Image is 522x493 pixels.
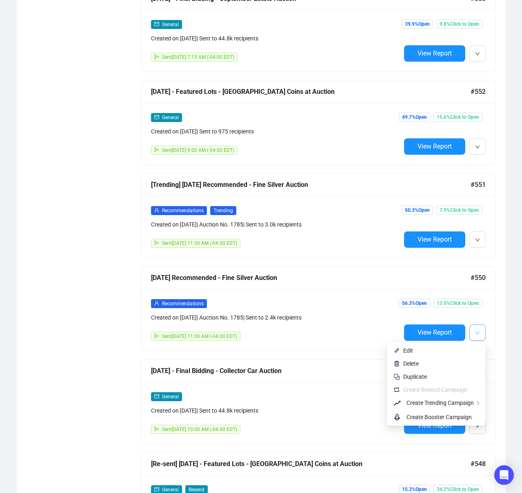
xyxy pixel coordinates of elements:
div: Created on [DATE] | Sent to 44.8k recipients [151,34,401,43]
span: send [154,426,159,431]
a: [DATE] Recommended - Fine Silver Auction#550userRecommendationsCreated on [DATE]| Auction No. 178... [141,266,496,351]
button: View Report [404,138,465,155]
span: #552 [471,87,486,97]
a: [DATE] - Featured Lots - [GEOGRAPHIC_DATA] Coins at Auction#552mailGeneralCreated on [DATE]| Sent... [141,80,496,165]
div: [DATE] - Featured Lots - [GEOGRAPHIC_DATA] Coins at Auction [151,87,471,97]
span: down [475,331,480,335]
span: user [154,208,159,213]
span: View Report [418,235,452,243]
span: down [475,238,480,242]
div: [DATE] Recommended - Fine Silver Auction [151,273,471,283]
span: mail [154,115,159,120]
button: View Report [404,45,465,62]
span: 9.8% Click to Open [436,20,482,29]
span: down [475,424,480,429]
span: 13.5% Click to Open [433,299,482,308]
div: Open Intercom Messenger [494,465,514,485]
span: send [154,240,159,245]
span: send [154,54,159,59]
div: [DATE] - Final Bidding - Collector Car Auction [151,366,471,376]
span: General [162,394,179,400]
span: Sent [DATE] 9:00 AM (-04:00 EDT) [162,147,234,153]
span: send [154,333,159,338]
span: mail [154,22,159,27]
span: General [162,487,179,493]
img: retweet.svg [393,386,400,393]
span: rise [393,398,403,408]
span: down [475,51,480,56]
span: 15.6% Click to Open [433,113,482,122]
img: svg+xml;base64,PHN2ZyB4bWxucz0iaHR0cDovL3d3dy53My5vcmcvMjAwMC9zdmciIHdpZHRoPSIyNCIgaGVpZ2h0PSIyNC... [393,373,400,380]
span: down [475,144,480,149]
span: General [162,22,179,27]
span: #551 [471,180,486,190]
span: Recommendations [162,301,204,306]
span: 50.3% Open [402,206,433,215]
span: Sent [DATE] 10:00 AM (-04:00 EDT) [162,426,237,432]
span: Sent [DATE] 11:30 AM (-04:00 EDT) [162,240,237,246]
span: #548 [471,459,486,469]
span: user [154,301,159,306]
span: Sent [DATE] 7:15 AM (-04:00 EDT) [162,54,234,60]
div: [Trending] [DATE] Recommended - Fine Silver Auction [151,180,471,190]
div: [Re-sent] [DATE] - Featured Lots - [GEOGRAPHIC_DATA] Coins at Auction [151,459,471,469]
span: 49.7% Open [399,113,430,122]
span: 56.3% Open [399,299,430,308]
span: #550 [471,273,486,283]
span: Create Resend Campaign [403,386,467,393]
span: Delete [403,360,419,367]
button: View Report [404,324,465,341]
span: Create Booster Campaign [406,414,472,420]
span: View Report [418,142,452,150]
span: send [154,147,159,152]
div: Created on [DATE] | Sent to 975 recipients [151,127,401,136]
a: [DATE] - Final Bidding - Collector Car Auction#549mailGeneralCreated on [DATE]| Sent to 44.8k rec... [141,359,496,444]
span: Create Trending Campaign [406,400,474,406]
span: mail [154,394,159,399]
span: mail [154,487,159,492]
div: Created on [DATE] | Auction No. 1785 | Sent to 2.4k recipients [151,313,401,322]
div: Created on [DATE] | Sent to 44.8k recipients [151,406,401,415]
span: Sent [DATE] 11:00 AM (-04:00 EDT) [162,333,237,339]
img: svg+xml;base64,PHN2ZyB4bWxucz0iaHR0cDovL3d3dy53My5vcmcvMjAwMC9zdmciIHhtbG5zOnhsaW5rPSJodHRwOi8vd3... [393,360,400,367]
span: Duplicate [403,373,427,380]
span: Recommendations [162,208,204,213]
span: General [162,115,179,120]
span: Edit [403,347,413,354]
span: View Report [418,49,452,57]
div: Created on [DATE] | Auction No. 1785 | Sent to 3.0k recipients [151,220,401,229]
span: rocket [393,412,403,422]
span: Trending [210,206,236,215]
a: [Trending] [DATE] Recommended - Fine Silver Auction#551userRecommendationsTrendingCreated on [DAT... [141,173,496,258]
img: svg+xml;base64,PHN2ZyB4bWxucz0iaHR0cDovL3d3dy53My5vcmcvMjAwMC9zdmciIHhtbG5zOnhsaW5rPSJodHRwOi8vd3... [393,347,400,354]
button: View Report [404,231,465,248]
span: 7.9% Click to Open [436,206,482,215]
span: right [475,401,480,406]
span: View Report [418,329,452,336]
span: 39.9% Open [402,20,433,29]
